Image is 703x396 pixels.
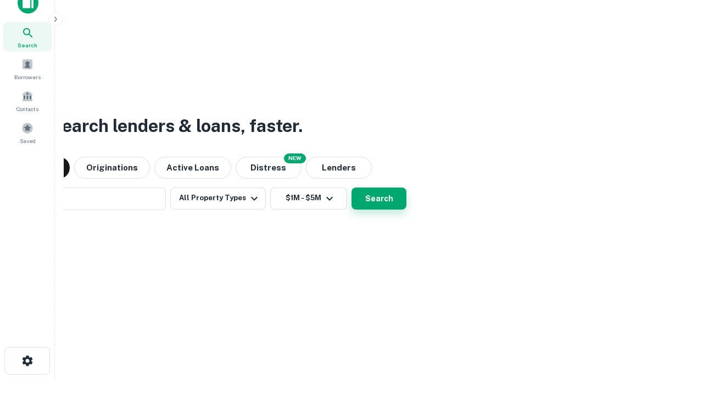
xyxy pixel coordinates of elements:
[170,188,266,210] button: All Property Types
[306,157,372,179] button: Lenders
[648,308,703,361] iframe: Chat Widget
[3,54,52,84] a: Borrowers
[284,153,306,163] div: NEW
[50,113,303,139] h3: Search lenders & loans, faster.
[20,136,36,145] span: Saved
[3,118,52,147] a: Saved
[351,188,406,210] button: Search
[14,73,41,81] span: Borrowers
[270,188,347,210] button: $1M - $5M
[3,22,52,52] a: Search
[154,157,231,179] button: Active Loans
[236,157,302,179] button: Search distressed loans with lien and other non-mortgage details.
[74,157,150,179] button: Originations
[16,105,38,113] span: Contacts
[3,86,52,116] a: Contacts
[18,41,37,50] span: Search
